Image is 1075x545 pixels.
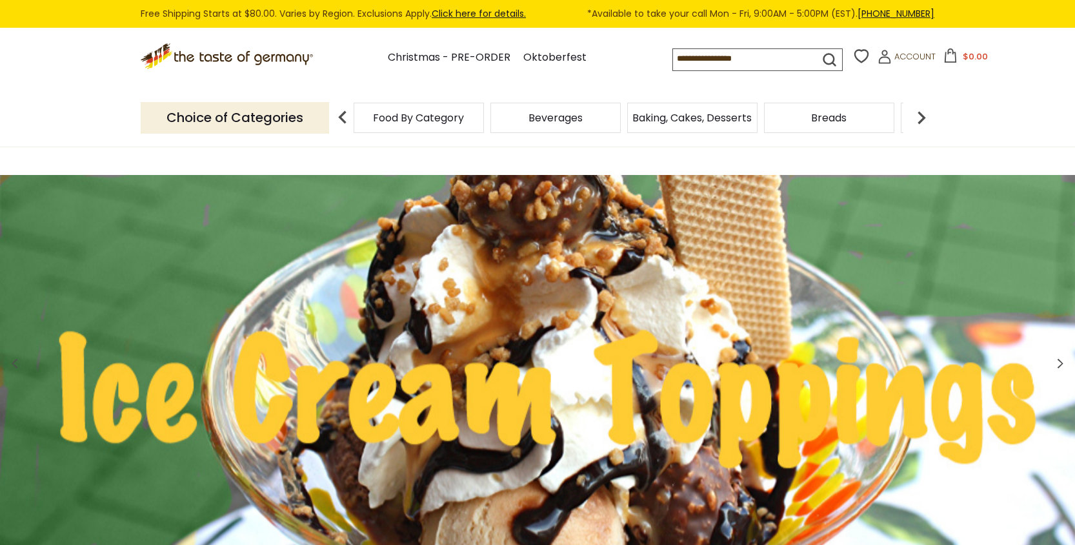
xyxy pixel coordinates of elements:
img: next arrow [909,105,934,130]
a: Click here for details. [432,7,526,20]
div: Free Shipping Starts at $80.00. Varies by Region. Exclusions Apply. [141,6,934,21]
a: Christmas - PRE-ORDER [388,49,510,67]
span: $0.00 [963,50,988,63]
a: [PHONE_NUMBER] [858,7,934,20]
a: Account [878,50,936,68]
a: Oktoberfest [523,49,587,67]
span: *Available to take your call Mon - Fri, 9:00AM - 5:00PM (EST). [587,6,934,21]
p: Choice of Categories [141,102,329,134]
a: Beverages [528,113,583,123]
a: Breads [811,113,847,123]
button: $0.00 [938,48,993,68]
img: previous arrow [330,105,356,130]
span: Account [894,50,936,63]
a: Food By Category [373,113,464,123]
a: Baking, Cakes, Desserts [632,113,752,123]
